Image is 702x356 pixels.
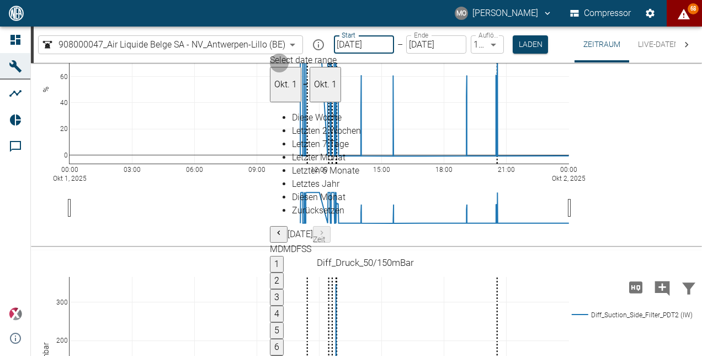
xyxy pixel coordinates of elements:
[575,27,629,62] button: Zeitraum
[270,67,301,102] button: Okt. 1
[59,38,285,51] span: 908000047_Air Liquide Belge SA - NV_Antwerpen-Lillo (BE)
[270,273,284,289] button: 2
[270,226,288,243] button: Previous month
[283,244,291,254] span: Mittwoch
[278,244,283,254] span: Dienstag
[292,138,361,151] div: Letzten 7 Tage
[292,125,361,136] span: Letzten 2 Wochen
[310,67,341,102] button: Okt. 1
[270,306,284,322] button: 4
[270,289,284,306] button: 3
[8,6,25,20] img: logo
[676,273,702,302] button: Daten filtern
[623,281,649,292] span: Hohe Auflösung
[270,339,284,355] button: 6
[292,152,345,163] span: Letzter Monat
[291,244,296,254] span: Donnerstag
[9,307,22,321] img: Xplore Logo
[342,30,355,40] label: Start
[41,38,285,51] a: 908000047_Air Liquide Belge SA - NV_Antwerpen-Lillo (BE)
[397,38,403,51] p: –
[288,229,313,239] span: [DATE]
[453,3,554,23] button: mario.oeser@neuman-esser.com
[568,3,634,23] button: Compressor
[406,35,466,54] input: DD.MM.YYYY
[292,179,339,189] span: Letztes Jahr
[292,165,359,176] span: Letzten 6 Monate
[301,244,306,254] span: Samstag
[292,164,361,177] div: Letzten 6 Monate
[640,3,660,23] button: Einstellungen
[292,191,361,204] div: Diesen Monat
[296,244,301,254] span: Freitag
[313,226,331,243] button: Next month
[649,273,676,302] button: Kommentar hinzufügen
[292,205,344,216] span: Zurücksetzen
[314,79,337,90] span: Okt. 1
[301,79,310,90] h5: –
[629,27,688,62] button: Live-Daten
[292,112,342,123] span: Diese Woche
[478,30,498,40] label: Auflösung
[455,7,468,20] div: MO
[334,35,394,54] input: DD.MM.YYYY
[471,35,504,54] div: 1 Sekunde
[307,34,329,56] button: mission info
[306,244,311,254] span: Sonntag
[270,322,284,339] button: 5
[513,35,548,54] button: Laden
[270,256,284,273] button: 1
[270,244,278,254] span: Montag
[292,177,361,191] div: Letztes Jahr
[414,30,428,40] label: Ende
[292,124,361,138] div: Letzten 2 Wochen
[270,55,337,65] span: Select date range
[688,3,699,14] span: 68
[292,151,361,164] div: Letzter Monat
[292,192,345,202] span: Diesen Monat
[292,204,361,217] div: Zurücksetzen
[292,111,361,124] div: Diese Woche
[274,79,297,90] span: Okt. 1
[292,139,349,149] span: Letzten 7 Tage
